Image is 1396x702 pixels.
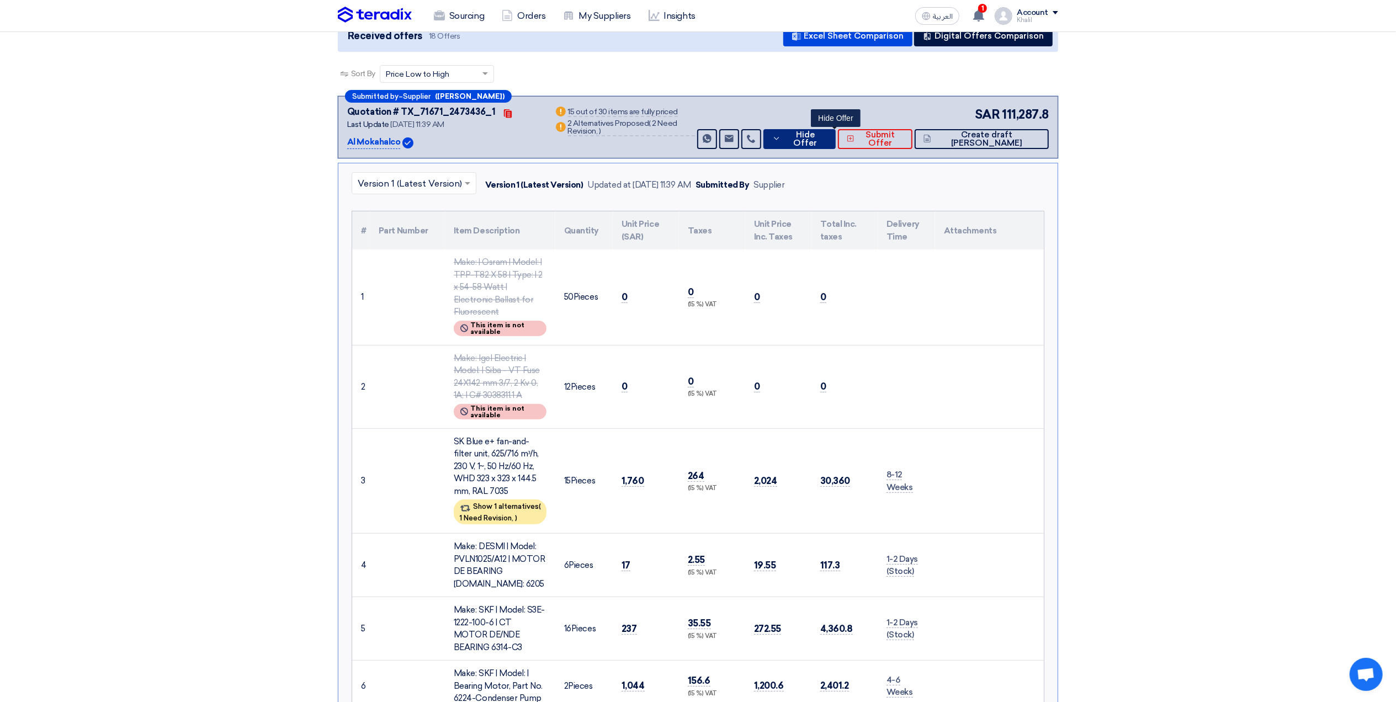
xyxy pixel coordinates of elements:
[811,211,878,249] th: Total Inc. taxes
[688,286,694,298] span: 0
[515,514,517,522] span: )
[820,560,840,571] span: 117.3
[649,119,651,128] span: (
[1017,8,1048,18] div: Account
[820,680,849,692] span: 2,401.2
[887,618,918,641] span: 1-2 Days (Stock)
[493,4,554,28] a: Orders
[352,249,370,345] td: 1
[555,534,613,597] td: Pieces
[564,624,571,634] span: 16
[554,4,639,28] a: My Suppliers
[688,689,736,699] div: (15 %) VAT
[348,29,422,44] span: Received offers
[622,475,644,487] span: 1,760
[352,597,370,661] td: 5
[935,211,1044,249] th: Attachments
[555,211,613,249] th: Quantity
[622,560,630,571] span: 17
[345,90,512,103] div: –
[784,131,827,147] span: Hide Offer
[995,7,1012,25] img: profile_test.png
[622,381,628,392] span: 0
[352,93,399,100] span: Submitted by
[435,93,505,100] b: ([PERSON_NAME])
[754,291,760,303] span: 0
[696,179,749,192] div: Submitted By
[564,292,574,302] span: 50
[754,560,776,571] span: 19.55
[470,405,540,418] span: This item is not available
[688,554,705,566] span: 2.55
[470,322,540,335] span: This item is not available
[820,475,850,487] span: 30,360
[753,179,784,192] div: Supplier
[338,7,412,23] img: Teradix logo
[914,26,1053,46] button: Digital Offers Comparison
[820,623,853,635] span: 4,360.8
[347,120,389,129] span: Last Update
[564,382,571,392] span: 12
[1350,658,1383,691] div: Open chat
[688,632,736,641] div: (15 %) VAT
[352,428,370,534] td: 3
[754,475,777,487] span: 2,024
[975,105,1000,124] span: SAR
[568,108,678,117] div: 15 out of 30 items are fully priced
[745,211,811,249] th: Unit Price Inc. Taxes
[915,129,1049,149] button: Create draft [PERSON_NAME]
[568,120,696,136] div: 2 Alternatives Proposed
[555,249,613,345] td: Pieces
[390,120,444,129] span: [DATE] 11:39 AM
[352,345,370,428] td: 2
[347,136,400,149] p: Al Mokahalco
[539,502,541,510] span: (
[454,256,546,318] div: Make: | Osram | Model: | TPP-T82 X 58 | Type: | 2 x 54-58 Watt | Electronic Ballast for Fluorescent
[454,604,546,653] div: Make: SKF | Model: S3E-1222-100-6 | CT MOTOR DE/NDE BEARING 6314-C3
[564,560,569,570] span: 6
[352,211,370,249] th: #
[622,623,637,635] span: 237
[688,618,711,629] span: 35.55
[887,554,918,577] span: 1-2 Days (Stock)
[978,4,987,13] span: 1
[402,137,413,148] img: Verified Account
[429,31,460,41] span: 18 Offers
[370,211,445,249] th: Part Number
[887,675,913,698] span: 4-6 Weeks
[555,345,613,428] td: Pieces
[688,390,736,399] div: (15 %) VAT
[564,681,569,691] span: 2
[887,470,913,493] span: 8-12 Weeks
[688,675,710,687] span: 156.6
[783,26,912,46] button: Excel Sheet Comparison
[445,211,555,249] th: Item Description
[459,514,513,522] span: 1 Need Revision,
[352,534,370,597] td: 4
[934,131,1040,147] span: Create draft [PERSON_NAME]
[820,291,826,303] span: 0
[1017,17,1058,23] div: Khalil
[454,499,546,524] div: Show 1 alternatives
[688,484,736,493] div: (15 %) VAT
[688,300,736,310] div: (15 %) VAT
[454,435,546,498] div: SK Blue e+ fan-and-filter unit, 625/716 m³/h, 230 V, 1~, 50 Hz/60 Hz, WHD 323 x 323 x 144.5 mm, R...
[588,179,692,192] div: Updated at [DATE] 11:39 AM
[763,129,836,149] button: Hide Offer
[599,126,601,136] span: )
[351,68,375,79] span: Sort By
[347,105,496,119] div: Quotation # TX_71671_2473436_1
[622,291,628,303] span: 0
[754,623,781,635] span: 272.55
[454,540,546,590] div: Make: DESMI | Model: PVLN1025/A12 | MOTOR DE BEARING [DOMAIN_NAME]: 6205
[754,680,784,692] span: 1,200.6
[679,211,745,249] th: Taxes
[564,476,571,486] span: 15
[857,131,904,147] span: Submit Offer
[485,179,583,192] div: Version 1 (Latest Version)
[454,352,546,402] div: Make: Igel Electric | Model: | Siba - VT Fuse 24X142 mm 3/7, 2 Kv 0, 1A; I C# 3038311.1 A
[933,13,953,20] span: العربية
[555,428,613,534] td: Pieces
[1002,105,1049,124] span: 111,287.8
[915,7,959,25] button: العربية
